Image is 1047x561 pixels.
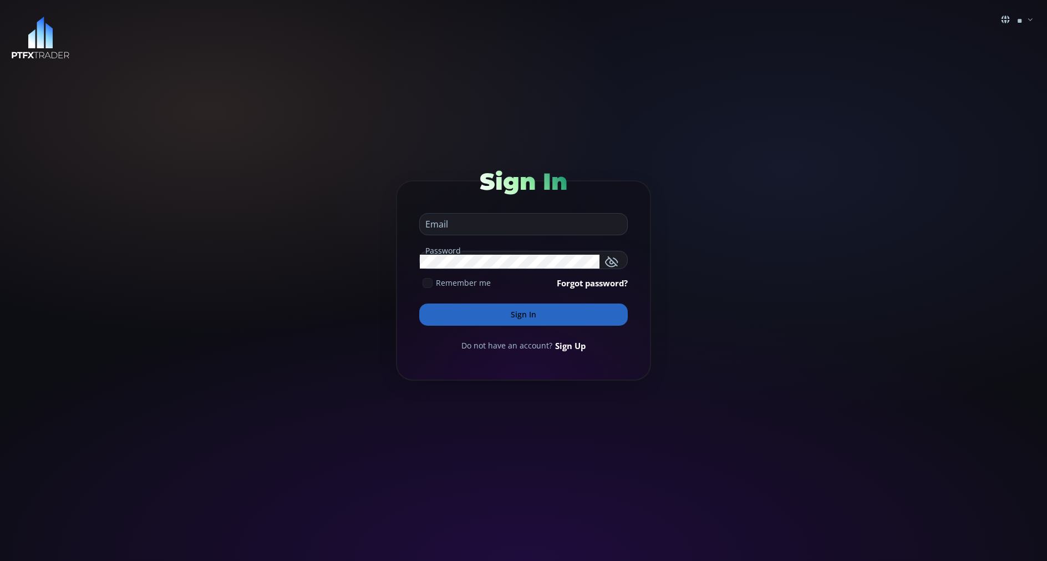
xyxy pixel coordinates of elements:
div: Do not have an account? [419,340,628,352]
span: Sign In [480,167,567,196]
img: LOGO [11,17,70,59]
span: Remember me [436,277,491,289]
button: Sign In [419,304,628,326]
a: Sign Up [555,340,586,352]
a: Forgot password? [557,277,628,289]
